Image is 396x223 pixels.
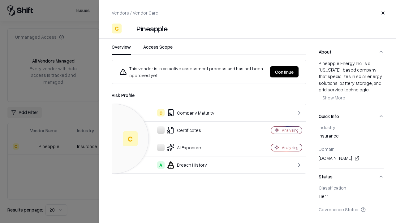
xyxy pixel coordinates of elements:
div: Quick Info [319,125,384,168]
span: + Show More [319,95,345,100]
div: C [123,131,138,146]
img: Pineapple [124,24,134,33]
div: This vendor is in an active assessment process and has not been approved yet. [119,65,265,79]
button: + Show More [319,93,345,103]
div: Domain [319,146,384,152]
div: Risk Profile [112,91,306,99]
div: AI Exposure [117,144,249,151]
div: Classification [319,185,384,190]
div: Pineapple Energy Inc. is a [US_STATE]-based company that specializes in solar energy solutions, b... [319,60,384,103]
button: About [319,44,384,60]
button: Continue [270,66,299,77]
div: Company Maturity [117,109,249,116]
div: Industry [319,125,384,130]
button: Quick Info [319,108,384,125]
button: Access Scope [143,44,173,55]
div: Breach History [117,161,249,169]
div: Analyzing [282,128,299,133]
div: insurance [319,133,384,141]
div: Pineapple [136,24,168,33]
div: A [157,161,165,169]
p: Vendors / Vendor Card [112,10,158,16]
span: ... [369,87,372,92]
div: Tier 1 [319,193,384,202]
button: Overview [112,44,131,55]
div: Governance Status [319,207,384,212]
div: C [157,109,165,116]
div: C [112,24,122,33]
div: Certificates [117,126,249,134]
div: About [319,60,384,108]
div: Analyzing [282,145,299,150]
div: [DOMAIN_NAME] [319,155,384,162]
button: Status [319,168,384,185]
